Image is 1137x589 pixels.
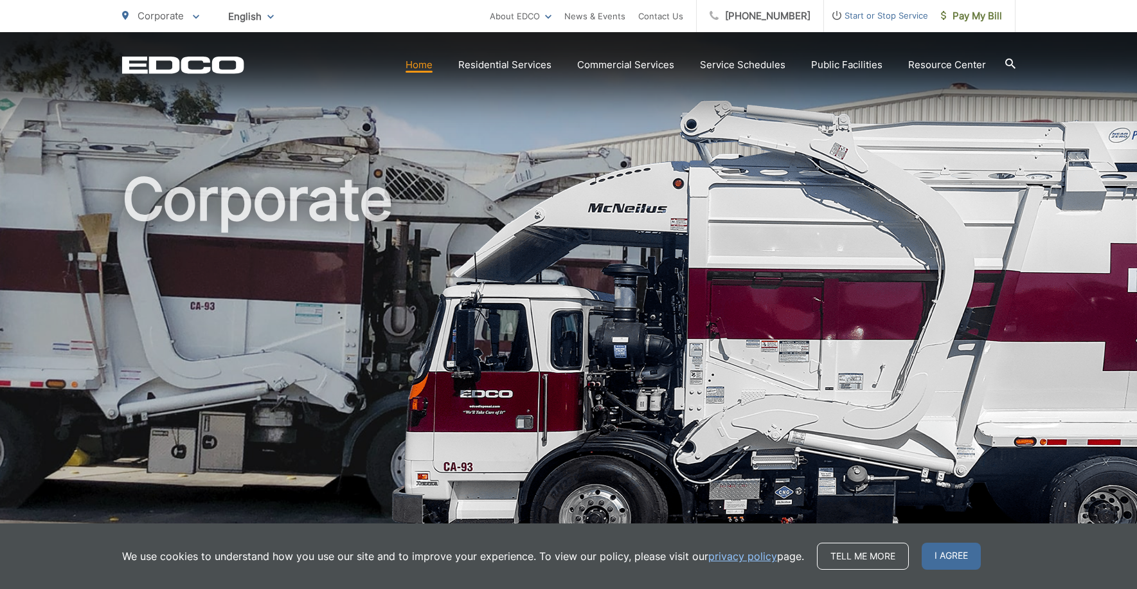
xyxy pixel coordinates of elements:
[922,543,981,570] span: I agree
[564,8,625,24] a: News & Events
[138,10,184,22] span: Corporate
[122,167,1016,574] h1: Corporate
[122,548,804,564] p: We use cookies to understand how you use our site and to improve your experience. To view our pol...
[577,57,674,73] a: Commercial Services
[458,57,551,73] a: Residential Services
[638,8,683,24] a: Contact Us
[700,57,785,73] a: Service Schedules
[219,5,283,28] span: English
[708,548,777,564] a: privacy policy
[811,57,882,73] a: Public Facilities
[908,57,986,73] a: Resource Center
[406,57,433,73] a: Home
[122,56,244,74] a: EDCD logo. Return to the homepage.
[490,8,551,24] a: About EDCO
[817,543,909,570] a: Tell me more
[941,8,1002,24] span: Pay My Bill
